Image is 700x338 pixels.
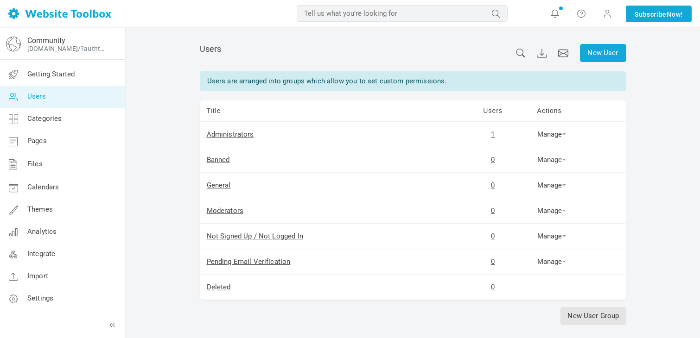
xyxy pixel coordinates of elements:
div: Users are arranged into groups which allow you to set custom permissions. [200,71,626,91]
a: Manage [537,181,566,189]
span: Categories [27,114,62,123]
td: Users [456,100,530,122]
a: Administrators [207,130,254,138]
span: Calendars [27,183,59,191]
a: 0 [491,283,495,291]
a: 0 [491,257,495,266]
a: 1 [491,130,495,138]
a: 0 [491,156,495,164]
a: Manage [537,257,566,266]
a: Moderators [207,207,244,215]
span: Import [27,272,48,280]
a: SubscribeNow! [626,6,692,22]
a: Manage [537,207,566,215]
span: Now! [667,9,683,19]
span: Integrate [27,250,55,258]
a: New User [580,44,626,62]
a: Not Signed Up / Not Logged In [207,232,303,240]
span: Analytics [27,227,57,236]
a: Community [27,36,65,45]
a: 0 [491,181,495,189]
a: Deleted [207,283,231,291]
a: Banned [207,156,230,164]
a: Manage [537,156,566,164]
a: General [207,181,231,189]
a: [DOMAIN_NAME]/?authtoken=1a2559a3bc6d15018e81b209f7ec4483&rememberMe=1 [27,45,108,52]
a: Pending Email Verification [207,257,291,266]
a: 0 [491,232,495,240]
span: Users [200,44,222,54]
td: Title [200,100,456,122]
a: New User Group [560,307,626,325]
span: Themes [27,205,53,213]
span: Files [27,160,43,168]
span: Pages [27,137,47,145]
a: 0 [491,207,495,215]
span: Settings [27,294,53,302]
span: Getting Started [27,70,75,78]
img: globe-icon.png [6,37,21,51]
a: Manage [537,232,566,240]
td: Actions [530,100,626,122]
span: Users [27,92,46,100]
a: Manage [537,130,566,138]
input: Tell us what you're looking for [297,5,508,22]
